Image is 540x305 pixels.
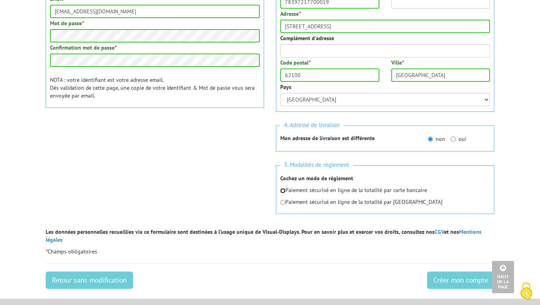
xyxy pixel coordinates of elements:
p: NOTA : votre identifiant est votre adresse email. Dès validation de cette page, une copie de votr... [50,76,260,100]
label: Adresse [280,10,301,18]
p: Paiement sécurisé en ligne de la totalité par carte bancaire [280,186,490,194]
a: CGV [435,228,444,235]
a: Haut de la page [492,261,514,293]
input: oui [451,137,456,142]
strong: Les données personnelles recueillies via ce formulaire sont destinées à l’usage unique de Visual-... [46,228,481,243]
label: oui [451,135,466,143]
strong: Mon adresse de livraison est différente [280,135,375,142]
label: Pays [280,83,291,91]
strong: Cochez un mode de règlement [280,175,353,182]
label: Ville [391,59,404,67]
p: Paiement sécurisé en ligne de la totalité par [GEOGRAPHIC_DATA] [280,198,490,206]
span: 5. Modalités de règlement [280,160,353,170]
a: Retour sans modification [46,272,133,289]
img: Cookies (fenêtre modale) [516,281,536,301]
p: Champs obligatoires [46,248,494,255]
span: 4. Adresse de livraison [280,120,344,131]
a: Mentions légales [46,228,481,243]
label: Code postal [280,59,311,67]
label: Mot de passe [50,19,84,27]
input: non [428,137,433,142]
button: Cookies (fenêtre modale) [512,278,540,305]
label: Complément d'adresse [280,34,334,42]
iframe: reCAPTCHA [46,122,165,152]
input: Créer mon compte [427,272,494,289]
label: non [428,135,445,143]
label: Confirmation mot de passe [50,44,117,52]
